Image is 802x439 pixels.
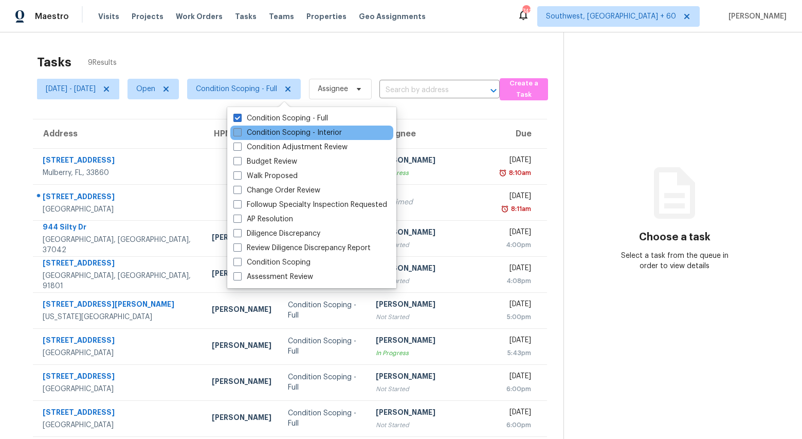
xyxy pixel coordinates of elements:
div: [STREET_ADDRESS] [43,155,195,168]
span: Assignee [318,84,348,94]
span: Work Orders [176,11,223,22]
div: [DATE] [500,335,531,348]
div: [PERSON_NAME] [376,371,484,384]
span: Projects [132,11,163,22]
div: [PERSON_NAME] [212,304,271,317]
span: 9 Results [88,58,117,68]
div: [PERSON_NAME] [376,263,484,276]
div: Mulberry, FL, 33860 [43,168,195,178]
div: 944 Silty Dr [43,222,195,235]
th: Assignee [368,119,492,148]
button: Open [486,83,501,98]
label: Followup Specialty Inspection Requested [233,200,387,210]
div: Not Started [376,384,484,394]
label: Budget Review [233,156,297,167]
span: Southwest, [GEOGRAPHIC_DATA] + 60 [546,11,676,22]
div: In Progress [376,168,484,178]
span: [PERSON_NAME] [724,11,787,22]
div: [DATE] [500,299,531,312]
div: [GEOGRAPHIC_DATA], [GEOGRAPHIC_DATA], 37042 [43,235,195,255]
span: [DATE] - [DATE] [46,84,96,94]
div: Not Started [376,240,484,250]
div: [PERSON_NAME] [376,407,484,420]
span: Teams [269,11,294,22]
div: [DATE] [500,227,531,240]
span: Create a Task [505,78,543,101]
div: Condition Scoping - Full [288,300,359,321]
div: [US_STATE][GEOGRAPHIC_DATA] [43,312,195,322]
div: [PERSON_NAME] [376,299,484,312]
div: 5:00pm [500,312,531,322]
div: [DATE] [500,191,531,204]
div: [STREET_ADDRESS] [43,191,195,204]
span: Open [136,84,155,94]
span: Visits [98,11,119,22]
th: Address [33,119,204,148]
span: Tasks [235,13,257,20]
img: Overdue Alarm Icon [501,204,509,214]
div: 8:10am [507,168,531,178]
span: Geo Assignments [359,11,426,22]
div: [GEOGRAPHIC_DATA] [43,384,195,394]
div: In Progress [376,348,484,358]
div: Not Started [376,312,484,322]
th: Due [492,119,547,148]
div: 4:08pm [500,276,531,286]
h2: Tasks [37,57,71,67]
div: Select a task from the queue in order to view details [619,251,731,271]
button: Create a Task [500,78,548,100]
label: AP Resolution [233,214,293,224]
div: [GEOGRAPHIC_DATA] [43,348,195,358]
div: [GEOGRAPHIC_DATA], [GEOGRAPHIC_DATA], 91801 [43,271,195,291]
div: Unclaimed [376,197,484,207]
th: HPM [204,119,280,148]
div: [PERSON_NAME] [212,412,271,425]
div: [STREET_ADDRESS] [43,407,195,420]
label: Diligence Discrepancy [233,229,320,239]
div: [PERSON_NAME] [212,376,271,389]
div: 742 [522,6,530,16]
span: Maestro [35,11,69,22]
div: [STREET_ADDRESS] [43,335,195,348]
span: Condition Scoping - Full [196,84,277,94]
label: Condition Scoping - Full [233,113,328,124]
img: Overdue Alarm Icon [499,168,507,178]
div: [PERSON_NAME] [212,340,271,353]
label: Change Order Review [233,185,320,196]
div: 6:00pm [500,420,531,430]
div: 6:00pm [500,384,531,394]
div: [PERSON_NAME] [212,232,271,245]
div: [DATE] [500,371,531,384]
div: Condition Scoping - Full [288,336,359,357]
div: 4:00pm [500,240,531,250]
h3: Choose a task [639,232,710,242]
div: [DATE] [500,263,531,276]
div: [STREET_ADDRESS] [43,371,195,384]
label: Walk Proposed [233,171,298,181]
div: [GEOGRAPHIC_DATA] [43,420,195,430]
div: [PERSON_NAME] [376,335,484,348]
div: [DATE] [500,155,531,168]
label: Assessment Review [233,272,313,282]
div: [PERSON_NAME] [376,155,484,168]
div: [STREET_ADDRESS][PERSON_NAME] [43,299,195,312]
input: Search by address [379,82,471,98]
div: Not Started [376,276,484,286]
div: Not Started [376,420,484,430]
label: Condition Scoping [233,257,311,268]
label: Condition Adjustment Review [233,142,348,152]
div: [PERSON_NAME] [212,268,271,281]
div: Condition Scoping - Full [288,408,359,429]
div: [PERSON_NAME] [376,227,484,240]
div: Condition Scoping - Full [288,372,359,393]
span: Properties [306,11,347,22]
div: [STREET_ADDRESS] [43,258,195,271]
div: [DATE] [500,407,531,420]
label: Review Diligence Discrepancy Report [233,243,371,253]
div: [GEOGRAPHIC_DATA] [43,204,195,215]
div: 5:43pm [500,348,531,358]
div: 8:11am [509,204,531,214]
label: Condition Scoping - Interior [233,128,342,138]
